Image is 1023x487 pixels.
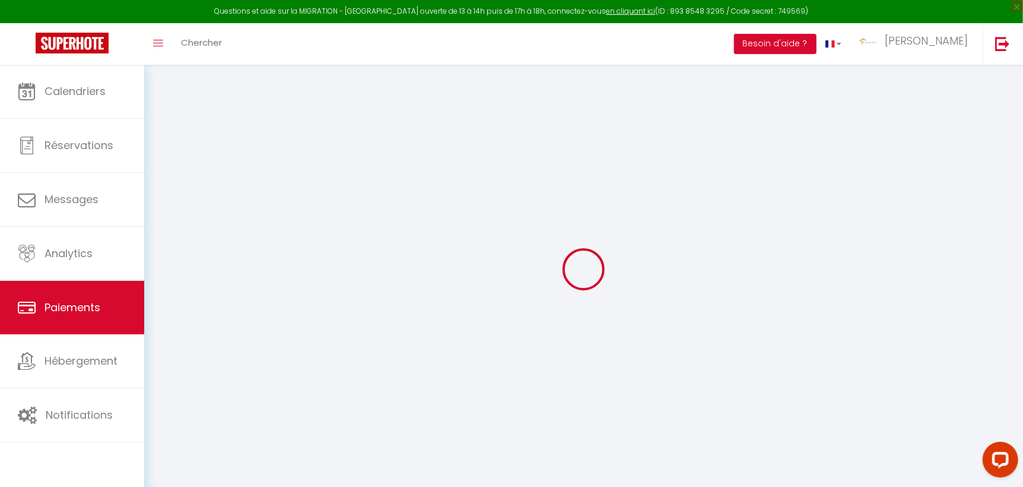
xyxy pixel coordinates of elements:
[734,34,817,54] button: Besoin d'aide ?
[885,33,968,48] span: [PERSON_NAME]
[859,36,877,46] img: ...
[45,84,106,99] span: Calendriers
[45,192,99,207] span: Messages
[850,23,983,65] a: ... [PERSON_NAME]
[45,138,113,153] span: Réservations
[46,407,113,422] span: Notifications
[45,353,117,368] span: Hébergement
[172,23,231,65] a: Chercher
[45,246,93,261] span: Analytics
[181,36,222,49] span: Chercher
[973,437,1023,487] iframe: LiveChat chat widget
[45,300,100,315] span: Paiements
[606,6,656,16] a: en cliquant ici
[995,36,1010,51] img: logout
[36,33,109,53] img: Super Booking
